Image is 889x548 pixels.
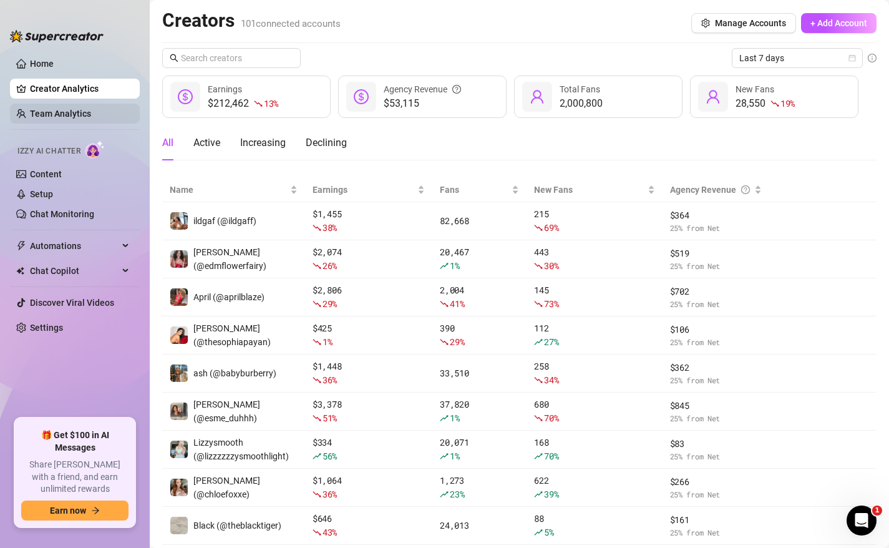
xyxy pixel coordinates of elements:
[162,9,341,32] h2: Creators
[560,84,600,94] span: Total Fans
[440,490,449,499] span: rise
[440,245,519,273] div: 20,467
[162,135,173,150] div: All
[16,241,26,251] span: thunderbolt
[739,49,855,67] span: Last 7 days
[450,336,464,348] span: 29 %
[741,183,750,197] span: question-circle
[170,403,188,420] img: Esmeralda (@esme_duhhh)
[848,54,856,62] span: calendar
[534,490,543,499] span: rise
[313,207,425,235] div: $ 1,455
[440,214,519,228] div: 82,668
[178,89,193,104] span: dollar-circle
[440,474,519,501] div: 1,273
[313,283,425,311] div: $ 2,806
[527,178,662,202] th: New Fans
[544,488,558,500] span: 39 %
[440,519,519,532] div: 24,013
[770,99,779,108] span: fall
[432,178,527,202] th: Fans
[50,506,86,516] span: Earn now
[85,140,105,159] img: AI Chatter
[306,135,347,150] div: Declining
[450,260,459,272] span: 1 %
[670,208,762,222] span: $ 364
[701,19,710,27] span: setting
[534,452,543,461] span: rise
[450,450,459,462] span: 1 %
[30,79,130,99] a: Creator Analytics
[544,450,558,462] span: 70 %
[170,326,188,344] img: Sophia (@thesophiapayan)
[544,526,553,538] span: 5 %
[534,245,654,273] div: 443
[534,283,654,311] div: 145
[670,336,762,348] span: 25 % from Net
[534,183,644,197] span: New Fans
[313,436,425,463] div: $ 334
[534,223,543,232] span: fall
[450,412,459,424] span: 1 %
[170,517,188,534] img: Black (@theblacktiger)
[30,298,114,308] a: Discover Viral Videos
[534,338,543,346] span: rise
[450,298,464,310] span: 41 %
[313,245,425,273] div: $ 2,074
[534,360,654,387] div: 258
[30,261,119,281] span: Chat Copilot
[544,336,558,348] span: 27 %
[30,323,63,333] a: Settings
[736,84,774,94] span: New Fans
[181,51,283,65] input: Search creators
[323,222,337,233] span: 38 %
[670,399,762,413] span: $ 845
[670,527,762,539] span: 25 % from Net
[170,441,188,458] img: Lizzysmooth (@lizzzzzzysmoothlight)
[534,321,654,349] div: 112
[544,222,558,233] span: 69 %
[715,18,786,28] span: Manage Accounts
[534,262,543,270] span: fall
[16,267,24,275] img: Chat Copilot
[810,18,867,28] span: + Add Account
[170,365,188,382] img: ash (@babyburberry)
[193,438,289,461] span: Lizzysmooth (@lizzzzzzysmoothlight)
[323,260,337,272] span: 26 %
[313,321,425,349] div: $ 425
[193,368,276,378] span: ash (@babyburberry)
[440,452,449,461] span: rise
[30,169,62,179] a: Content
[313,338,321,346] span: fall
[544,374,558,386] span: 34 %
[534,436,654,463] div: 168
[440,262,449,270] span: rise
[30,209,94,219] a: Chat Monitoring
[193,247,266,271] span: [PERSON_NAME] (@edmflowerfairy)
[193,521,281,531] span: Black (@theblacktiger)
[534,207,654,235] div: 215
[534,528,543,537] span: rise
[670,361,762,374] span: $ 362
[544,298,558,310] span: 73 %
[10,30,104,42] img: logo-BBDzfeDw.svg
[440,436,519,463] div: 20,071
[193,292,265,302] span: April (@aprilblaze)
[305,178,432,202] th: Earnings
[670,222,762,234] span: 25 % from Net
[313,223,321,232] span: fall
[440,366,519,380] div: 33,510
[670,260,762,272] span: 25 % from Net
[670,437,762,451] span: $ 83
[264,97,278,109] span: 13 %
[162,178,305,202] th: Name
[706,89,721,104] span: user
[313,262,321,270] span: fall
[440,414,449,423] span: rise
[170,183,288,197] span: Name
[193,399,260,423] span: [PERSON_NAME] (@esme_duhhh)
[30,109,91,119] a: Team Analytics
[323,298,337,310] span: 29 %
[670,513,762,527] span: $ 161
[170,288,188,306] img: April (@aprilblaze)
